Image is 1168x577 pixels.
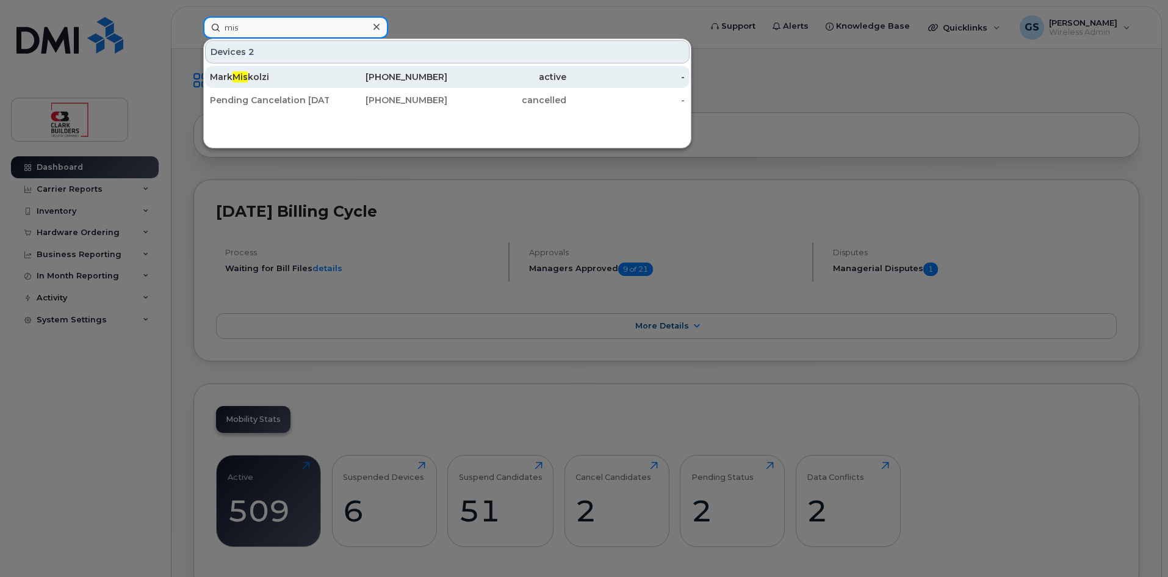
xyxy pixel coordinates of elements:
[205,89,690,111] a: Pending Cancelation [DATE]--[PERSON_NAME][PHONE_NUMBER]cancelled-
[329,94,448,106] div: [PHONE_NUMBER]
[566,94,685,106] div: -
[1115,524,1159,568] iframe: Messenger Launcher
[447,71,566,83] div: active
[248,46,254,58] span: 2
[329,71,448,83] div: [PHONE_NUMBER]
[566,71,685,83] div: -
[210,71,329,83] div: Mark kolzi
[447,94,566,106] div: cancelled
[233,71,248,82] span: Mis
[205,40,690,64] div: Devices
[205,66,690,88] a: MarkMiskolzi[PHONE_NUMBER]active-
[210,94,329,106] div: Pending Cancelation [DATE]--[PERSON_NAME]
